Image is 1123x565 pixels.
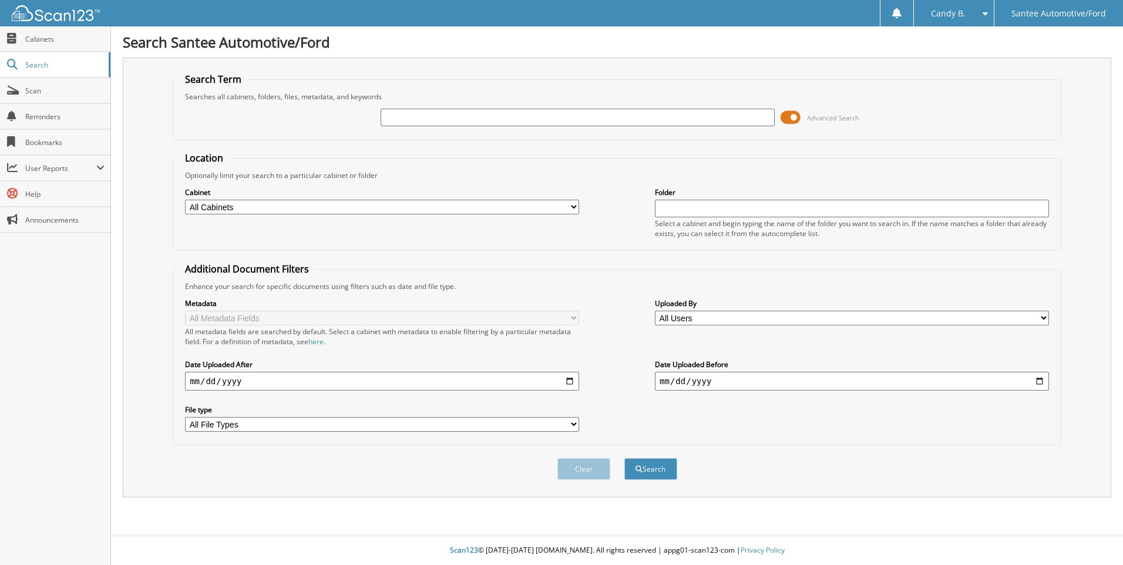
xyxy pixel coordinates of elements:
[655,187,1049,197] label: Folder
[655,359,1049,369] label: Date Uploaded Before
[123,32,1111,52] h1: Search Santee Automotive/Ford
[25,112,105,122] span: Reminders
[25,163,96,173] span: User Reports
[185,187,579,197] label: Cabinet
[111,536,1123,565] div: © [DATE]-[DATE] [DOMAIN_NAME]. All rights reserved | appg01-scan123-com |
[185,298,579,308] label: Metadata
[179,92,1055,102] div: Searches all cabinets, folders, files, metadata, and keywords
[185,405,579,415] label: File type
[308,337,324,347] a: here
[450,545,478,555] span: Scan123
[25,86,105,96] span: Scan
[1011,10,1106,17] span: Santee Automotive/Ford
[931,10,966,17] span: Candy B.
[807,113,859,122] span: Advanced Search
[185,372,579,391] input: start
[741,545,785,555] a: Privacy Policy
[179,263,315,275] legend: Additional Document Filters
[655,218,1049,238] div: Select a cabinet and begin typing the name of the folder you want to search in. If the name match...
[179,170,1055,180] div: Optionally limit your search to a particular cabinet or folder
[25,60,103,70] span: Search
[25,137,105,147] span: Bookmarks
[655,372,1049,391] input: end
[179,73,247,86] legend: Search Term
[179,152,229,164] legend: Location
[179,281,1055,291] div: Enhance your search for specific documents using filters such as date and file type.
[25,34,105,44] span: Cabinets
[185,327,579,347] div: All metadata fields are searched by default. Select a cabinet with metadata to enable filtering b...
[12,5,100,21] img: scan123-logo-white.svg
[557,458,610,480] button: Clear
[25,189,105,199] span: Help
[655,298,1049,308] label: Uploaded By
[624,458,677,480] button: Search
[185,359,579,369] label: Date Uploaded After
[25,215,105,225] span: Announcements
